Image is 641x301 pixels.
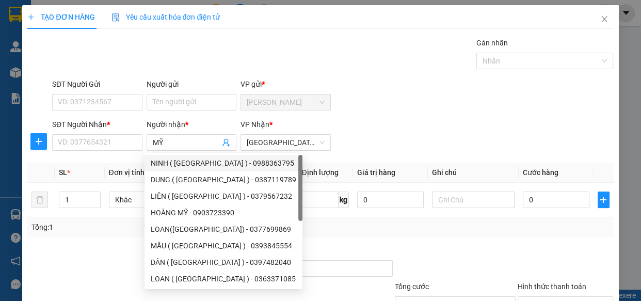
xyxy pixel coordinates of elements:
[247,135,325,150] span: Sài Gòn
[476,39,508,47] label: Gán nhãn
[428,163,519,183] th: Ghi chú
[241,120,269,129] span: VP Nhận
[518,282,586,291] label: Hình thức thanh toán
[145,204,302,221] div: HOÀNG MỸ - 0903723390
[598,192,610,208] button: plus
[147,119,237,130] div: Người nhận
[111,13,220,21] span: Yêu cầu xuất hóa đơn điện tử
[145,155,302,171] div: NINH ( MỸ TÂN ) - 0988363795
[598,196,609,204] span: plus
[241,78,331,90] div: VP gửi
[31,221,248,233] div: Tổng: 1
[31,137,46,146] span: plus
[151,273,296,284] div: LOAN ( [GEOGRAPHIC_DATA] ) - 0363371085
[59,168,67,177] span: SL
[151,157,296,169] div: NINH ( [GEOGRAPHIC_DATA] ) - 0988363795
[357,192,424,208] input: 0
[27,13,35,21] span: plus
[145,271,302,287] div: LOAN ( MỸ TÂN ) - 0363371085
[147,78,237,90] div: Người gửi
[301,168,338,177] span: Định lượng
[339,192,349,208] span: kg
[145,188,302,204] div: LIÊN ( MỸ TÂN ) - 0379567232
[523,168,558,177] span: Cước hàng
[52,119,142,130] div: SĐT Người Nhận
[31,192,48,208] button: delete
[247,94,325,110] span: Phan Rang
[145,221,302,237] div: LOAN(MỸ TÂN) - 0377699869
[52,78,142,90] div: SĐT Người Gửi
[151,257,296,268] div: DÂN ( [GEOGRAPHIC_DATA] ) - 0397482040
[600,15,608,23] span: close
[151,240,296,251] div: MẦU ( [GEOGRAPHIC_DATA] ) - 0393845554
[145,254,302,271] div: DÂN ( MỸ TÂN ) - 0397482040
[590,5,619,34] button: Close
[145,237,302,254] div: MẦU ( MỸ TƯỜNG ) - 0393845554
[432,192,515,208] input: Ghi Chú
[111,13,120,22] img: icon
[151,174,296,185] div: DUNG ( [GEOGRAPHIC_DATA] ) - 0387119789
[27,13,94,21] span: TẠO ĐƠN HÀNG
[115,192,186,208] span: Khác
[145,171,302,188] div: DUNG ( MỸ TÂN ) - 0387119789
[395,282,429,291] span: Tổng cước
[151,207,296,218] div: HOÀNG MỸ - 0903723390
[151,191,296,202] div: LIÊN ( [GEOGRAPHIC_DATA] ) - 0379567232
[30,133,47,150] button: plus
[357,168,395,177] span: Giá trị hàng
[151,224,296,235] div: LOAN([GEOGRAPHIC_DATA]) - 0377699869
[222,138,230,147] span: user-add
[109,168,148,177] span: Đơn vị tính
